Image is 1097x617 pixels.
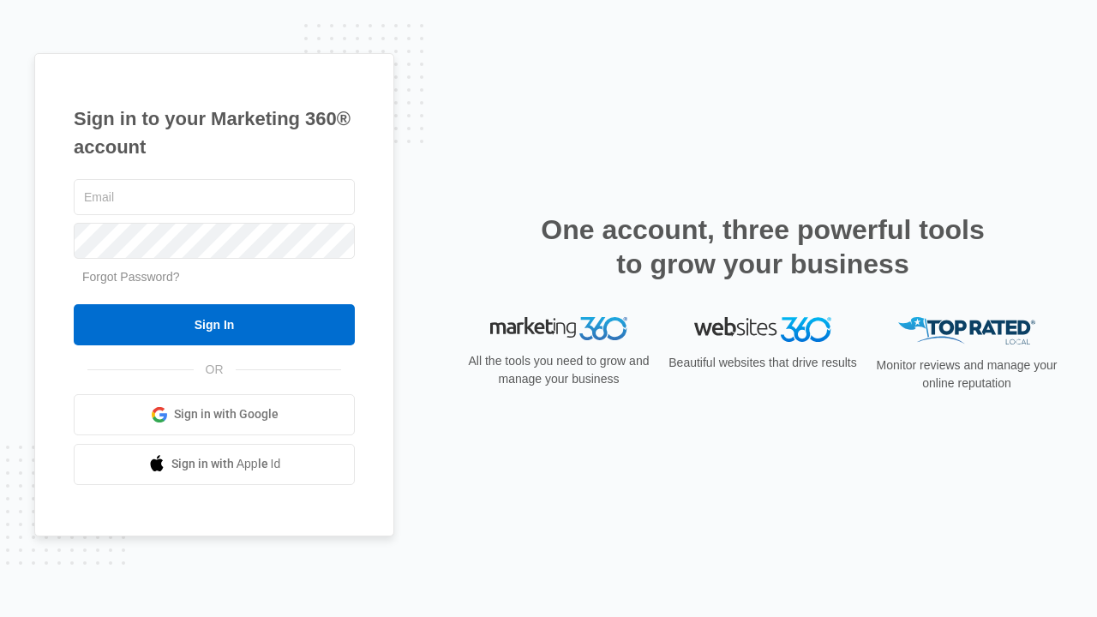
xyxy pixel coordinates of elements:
[463,352,655,388] p: All the tools you need to grow and manage your business
[490,317,627,341] img: Marketing 360
[171,455,281,473] span: Sign in with Apple Id
[536,213,990,281] h2: One account, three powerful tools to grow your business
[74,304,355,345] input: Sign In
[174,405,279,423] span: Sign in with Google
[74,105,355,161] h1: Sign in to your Marketing 360® account
[898,317,1035,345] img: Top Rated Local
[82,270,180,284] a: Forgot Password?
[74,394,355,435] a: Sign in with Google
[74,179,355,215] input: Email
[74,444,355,485] a: Sign in with Apple Id
[694,317,831,342] img: Websites 360
[667,354,859,372] p: Beautiful websites that drive results
[194,361,236,379] span: OR
[871,356,1063,392] p: Monitor reviews and manage your online reputation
